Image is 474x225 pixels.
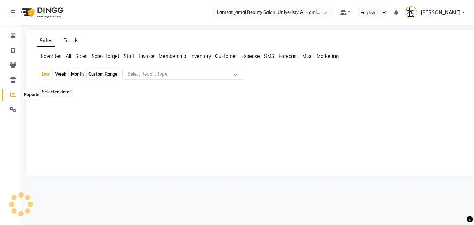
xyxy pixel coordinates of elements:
[421,9,461,16] span: [PERSON_NAME]
[18,3,65,22] img: logo
[53,69,68,79] div: Week
[302,53,312,59] span: Misc
[316,53,339,59] span: Marketing
[139,53,154,59] span: Invoice
[69,69,85,79] div: Month
[22,90,41,99] div: Reports
[41,53,61,59] span: Favorites
[92,53,119,59] span: Sales Target
[124,53,135,59] span: Staff
[66,53,71,59] span: All
[279,53,298,59] span: Forecast
[87,69,119,79] div: Custom Range
[241,53,260,59] span: Expense
[190,53,211,59] span: Inventory
[264,53,274,59] span: SMS
[215,53,237,59] span: Customer
[40,69,52,79] div: Day
[159,53,186,59] span: Membership
[75,53,87,59] span: Sales
[405,6,417,18] img: Lamsat Jamal
[64,37,78,44] a: Trends
[40,87,72,96] span: Selected date:
[37,35,55,47] a: Sales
